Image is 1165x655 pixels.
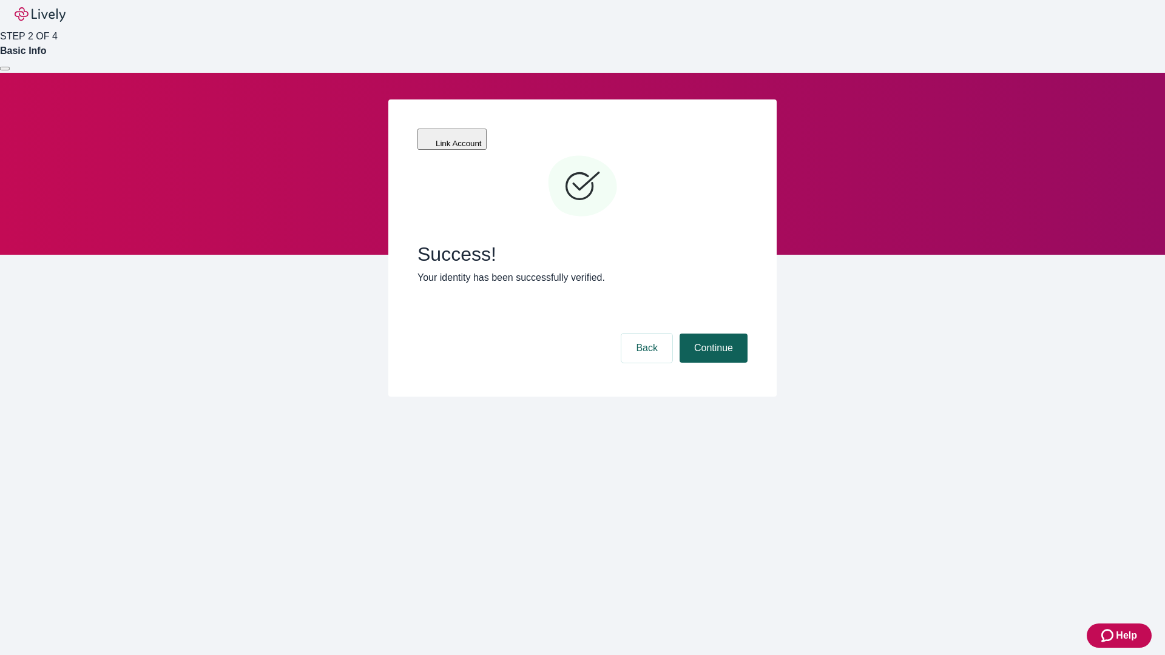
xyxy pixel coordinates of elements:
span: Success! [417,243,748,266]
button: Continue [680,334,748,363]
svg: Zendesk support icon [1101,628,1116,643]
img: Lively [15,7,66,22]
button: Link Account [417,129,487,150]
button: Zendesk support iconHelp [1087,623,1152,648]
span: Help [1116,628,1137,643]
svg: Checkmark icon [546,150,619,223]
button: Back [621,334,672,363]
p: Your identity has been successfully verified. [417,270,748,285]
